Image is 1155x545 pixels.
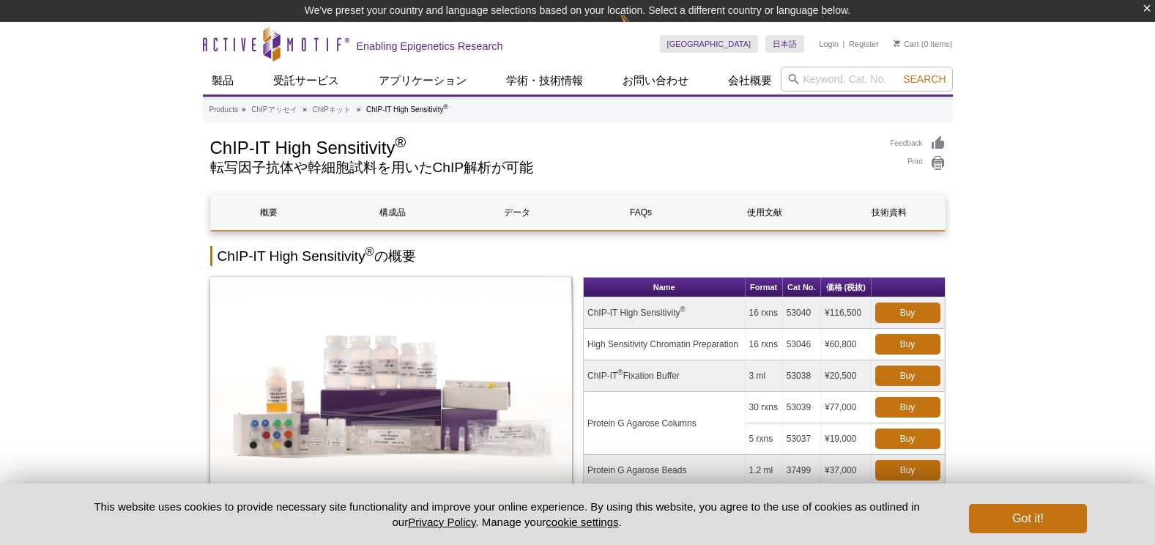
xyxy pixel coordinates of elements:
[707,195,823,230] a: 使用文献
[210,136,876,157] h1: ChIP-IT High Sensitivity
[584,392,746,455] td: Protein G Agarose Columns
[821,360,871,392] td: ¥20,500
[584,329,746,360] td: High Sensitivity Chromatin Preparation
[242,105,246,114] li: »
[821,455,871,486] td: ¥37,000
[209,103,238,116] a: Products
[210,246,946,266] h2: ChIP-IT High Sensitivity の概要
[746,297,783,329] td: 16 rxns
[210,277,573,519] img: ChIP-IT High Sensitivity Kit
[584,278,746,297] th: Name
[746,360,783,392] td: 3 ml
[584,455,746,486] td: Protein G Agarose Beads
[849,39,879,49] a: Register
[357,40,503,53] h2: Enabling Epigenetics Research
[783,278,821,297] th: Cat No.
[614,67,697,94] a: お問い合わせ
[891,136,946,152] a: Feedback
[903,73,946,85] span: Search
[313,103,351,116] a: ChIPキット
[821,297,871,329] td: ¥116,500
[335,195,451,230] a: 構成品
[875,397,940,418] a: Buy
[821,329,871,360] td: ¥60,800
[357,105,361,114] li: »
[365,245,374,258] sup: ®
[894,39,919,49] a: Cart
[969,504,1086,533] button: Got it!
[746,329,783,360] td: 16 rxns
[251,103,297,116] a: ChIPアッセイ
[746,392,783,423] td: 30 rxns
[899,73,950,86] button: Search
[210,161,876,174] h2: 転写因子抗体や幹細胞試料を用いたChIP解析が可能
[366,105,448,114] li: ChIP-IT High Sensitivity
[458,195,575,230] a: データ
[746,423,783,455] td: 5 rxns
[443,103,447,111] sup: ®
[819,39,839,49] a: Login
[783,392,821,423] td: 53039
[875,303,940,323] a: Buy
[395,134,406,150] sup: ®
[719,67,781,94] a: 会社概要
[264,67,348,94] a: 受託サービス
[211,195,327,230] a: 概要
[875,429,940,449] a: Buy
[891,155,946,171] a: Print
[584,297,746,329] td: ChIP-IT High Sensitivity
[617,368,623,377] sup: ®
[783,329,821,360] td: 53046
[781,67,953,92] input: Keyword, Cat. No.
[620,11,658,45] img: Change Here
[831,195,947,230] a: 技術資料
[302,105,307,114] li: »
[546,516,618,528] button: cookie settings
[497,67,592,94] a: 学術・技術情報
[894,40,900,47] img: Your Cart
[821,278,871,297] th: 価格 (税抜)
[680,305,686,314] sup: ®
[783,360,821,392] td: 53038
[783,297,821,329] td: 53040
[783,455,821,486] td: 37499
[370,67,475,94] a: アプリケーション
[875,334,940,355] a: Buy
[843,35,845,53] li: |
[821,392,871,423] td: ¥77,000
[783,423,821,455] td: 53037
[894,35,953,53] li: (0 items)
[408,516,475,528] a: Privacy Policy
[746,278,783,297] th: Format
[746,455,783,486] td: 1.2 ml
[69,499,946,530] p: This website uses cookies to provide necessary site functionality and improve your online experie...
[584,360,746,392] td: ChIP-IT Fixation Buffer
[765,35,804,53] a: 日本語
[821,423,871,455] td: ¥19,000
[875,366,940,386] a: Buy
[875,460,940,481] a: Buy
[582,195,699,230] a: FAQs
[660,35,759,53] a: [GEOGRAPHIC_DATA]
[203,67,242,94] a: 製品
